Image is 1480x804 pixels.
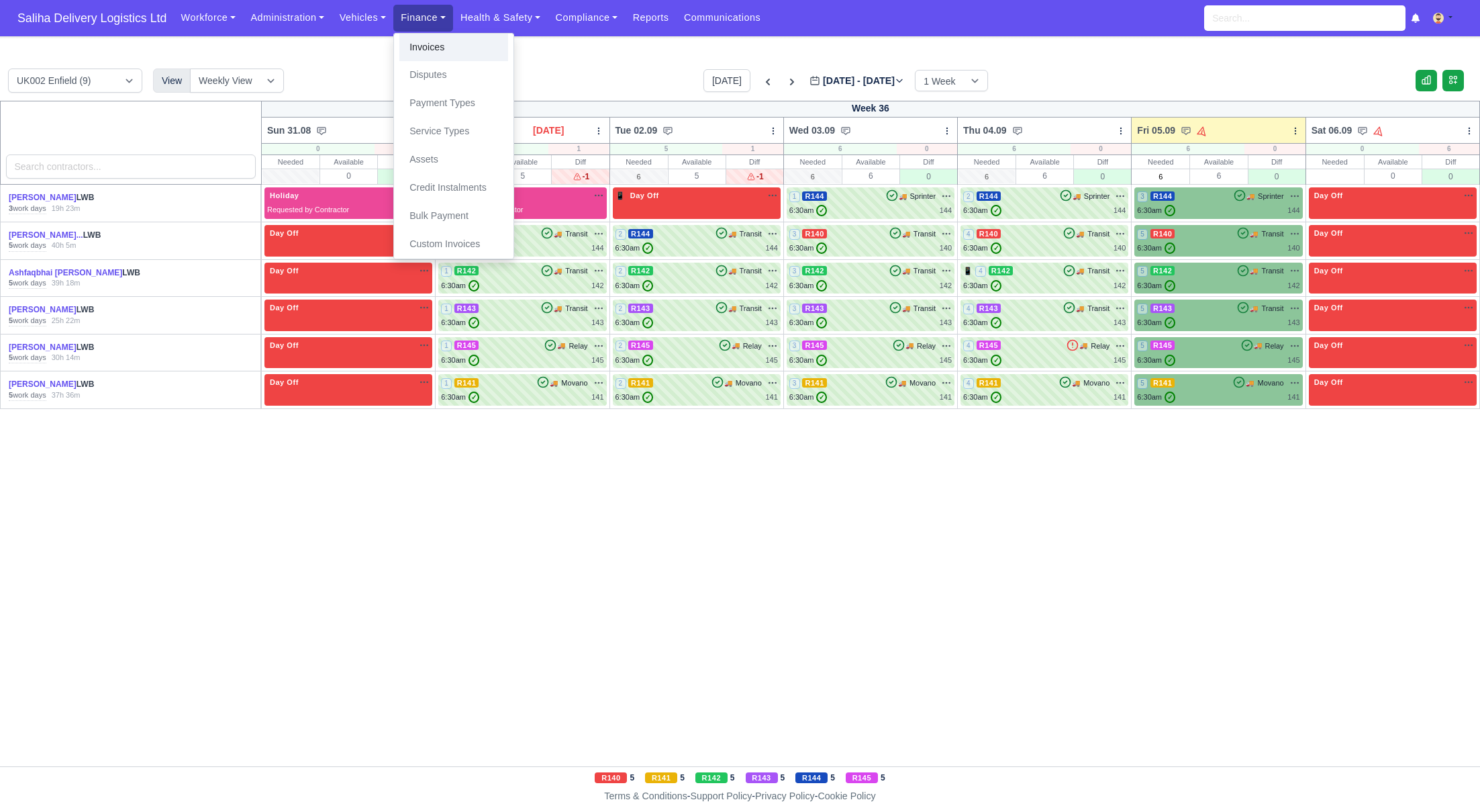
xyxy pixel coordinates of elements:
div: 6:30am [1137,205,1175,216]
a: Support Policy [691,791,752,801]
div: Needed [1306,155,1364,169]
span: 🚚 [732,341,740,351]
a: Reports [625,5,676,31]
div: 6:30am [615,242,654,254]
div: 39h 18m [52,278,81,289]
div: 6:30am [789,205,828,216]
a: Custom Invoices [399,230,508,259]
div: -1 [726,169,783,184]
strong: 5 [9,279,13,287]
div: Diff [1248,155,1305,169]
div: Diff [1074,155,1131,169]
div: 143 [1287,317,1299,328]
div: 145 [1114,355,1126,366]
span: 🚚 [1250,304,1258,314]
span: 5 [1137,229,1148,240]
div: 0 [1248,169,1305,184]
span: Transit [740,303,762,314]
span: 3 [1137,191,1148,202]
div: 6 [842,169,899,183]
strong: 5 [9,316,13,324]
div: Available [842,155,899,169]
span: Movano [736,377,762,389]
span: 5 [1137,304,1148,314]
div: 0 [1071,144,1131,154]
div: Available [320,155,377,169]
span: Day Off [267,341,301,350]
a: Compliance [548,5,625,31]
div: 142 [1114,280,1126,292]
div: 145 [940,355,952,366]
span: Transit [740,228,762,240]
div: 6:30am [441,317,479,328]
div: 25h 22m [52,316,81,326]
span: ✓ [642,280,653,292]
span: Relay [743,341,762,352]
a: Privacy Policy [755,791,815,801]
strong: 5 [9,241,13,249]
div: 0 [1365,169,1422,183]
span: 4 [963,229,974,240]
a: Ashfaqbhai [PERSON_NAME] [9,268,122,277]
span: R145 [454,341,479,350]
span: R145 [1150,341,1175,350]
span: 3 [789,341,800,351]
span: ✓ [816,242,827,254]
div: 6:30am [615,317,654,328]
span: 5 [1137,266,1148,277]
span: ✓ [991,355,1001,366]
span: 2 [615,229,626,240]
span: 🚚 [728,304,736,314]
span: ✓ [816,355,827,366]
a: Cookie Policy [818,791,875,801]
span: Day Off [267,266,301,275]
div: Week 36 [261,101,1479,118]
span: 4 [975,266,986,277]
span: Transit [1261,265,1283,277]
span: ✓ [816,280,827,292]
span: Day Off [1312,266,1346,275]
div: 0 [378,169,435,184]
span: Day Off [1312,377,1346,387]
span: 3 [789,304,800,314]
span: 4 [963,378,974,389]
span: [DATE] [533,124,564,137]
div: 5 [669,169,726,183]
span: 3 [789,378,800,389]
span: R142 [802,266,827,275]
div: 6 [1016,169,1073,183]
span: 📱 [615,191,626,199]
div: 0 [900,169,957,184]
div: 6 [375,144,435,154]
div: Needed [610,155,668,169]
span: Transit [914,265,936,277]
span: ✓ [816,317,827,328]
span: R142 [628,266,653,275]
span: R141 [454,378,479,388]
span: Transit [1087,228,1109,240]
span: R144 [977,191,1001,201]
span: 🚚 [902,229,910,239]
div: 6:30am [1137,317,1175,328]
span: 🚚 [554,304,562,314]
span: 🚚 [554,266,562,276]
div: 6:30am [441,280,479,292]
span: R145 [977,341,1001,350]
a: Bulk Payment [399,202,508,230]
span: 🚚 [899,191,907,202]
span: R142 [989,266,1014,275]
div: Needed [958,155,1016,169]
span: Day Off [267,228,301,238]
span: 🚚 [550,378,558,388]
div: 6 [784,144,897,154]
span: ✓ [1165,317,1175,328]
span: Transit [1261,228,1283,240]
span: 🚚 [1246,191,1254,202]
span: 2 [615,378,626,389]
div: Available [494,155,551,169]
div: Diff [1422,155,1479,169]
div: 6:30am [1137,280,1175,292]
span: ✓ [468,280,479,292]
span: Requested by Contractor [441,206,523,214]
div: 143 [765,317,777,328]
